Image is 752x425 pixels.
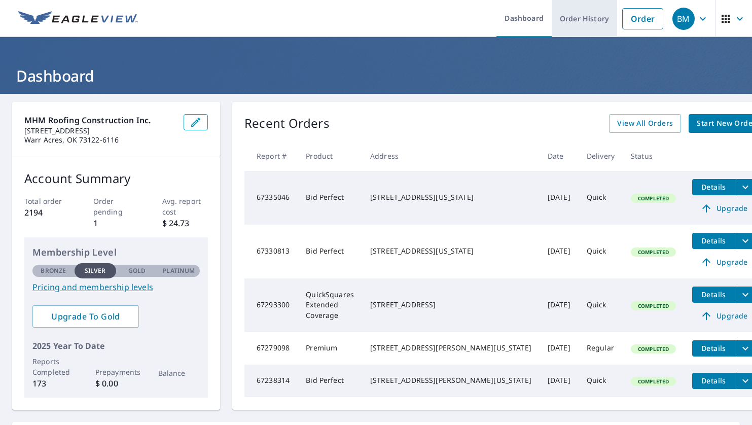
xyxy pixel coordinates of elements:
[622,8,663,29] a: Order
[632,195,675,202] span: Completed
[298,365,362,397] td: Bid Perfect
[85,266,106,275] p: Silver
[672,8,695,30] div: BM
[579,278,623,332] td: Quick
[579,332,623,365] td: Regular
[692,340,735,357] button: detailsBtn-67279098
[95,377,137,389] p: $ 0.00
[540,171,579,225] td: [DATE]
[370,343,531,353] div: [STREET_ADDRESS][PERSON_NAME][US_STATE]
[32,245,200,259] p: Membership Level
[692,287,735,303] button: detailsBtn-67293300
[692,179,735,195] button: detailsBtn-67335046
[162,217,208,229] p: $ 24.73
[298,278,362,332] td: QuickSquares Extended Coverage
[162,196,208,217] p: Avg. report cost
[540,332,579,365] td: [DATE]
[609,114,681,133] a: View All Orders
[244,114,330,133] p: Recent Orders
[128,266,146,275] p: Gold
[298,225,362,278] td: Bid Perfect
[698,202,749,215] span: Upgrade
[540,365,579,397] td: [DATE]
[244,225,298,278] td: 67330813
[32,340,200,352] p: 2025 Year To Date
[579,141,623,171] th: Delivery
[632,302,675,309] span: Completed
[93,196,139,217] p: Order pending
[41,266,66,275] p: Bronze
[32,305,139,328] a: Upgrade To Gold
[24,135,175,145] p: Warr Acres, OK 73122-6116
[24,169,208,188] p: Account Summary
[617,117,673,130] span: View All Orders
[698,290,729,299] span: Details
[158,368,200,378] p: Balance
[244,332,298,365] td: 67279098
[244,278,298,332] td: 67293300
[692,373,735,389] button: detailsBtn-67238314
[579,171,623,225] td: Quick
[370,375,531,385] div: [STREET_ADDRESS][PERSON_NAME][US_STATE]
[370,192,531,202] div: [STREET_ADDRESS][US_STATE]
[244,141,298,171] th: Report #
[370,246,531,256] div: [STREET_ADDRESS][US_STATE]
[32,356,75,377] p: Reports Completed
[692,233,735,249] button: detailsBtn-67330813
[623,141,684,171] th: Status
[362,141,540,171] th: Address
[698,256,749,268] span: Upgrade
[298,171,362,225] td: Bid Perfect
[698,182,729,192] span: Details
[540,225,579,278] td: [DATE]
[12,65,740,86] h1: Dashboard
[579,365,623,397] td: Quick
[95,367,137,377] p: Prepayments
[24,126,175,135] p: [STREET_ADDRESS]
[698,376,729,385] span: Details
[41,311,131,322] span: Upgrade To Gold
[244,171,298,225] td: 67335046
[632,345,675,352] span: Completed
[698,236,729,245] span: Details
[18,11,138,26] img: EV Logo
[24,196,70,206] p: Total order
[298,332,362,365] td: Premium
[632,378,675,385] span: Completed
[698,310,749,322] span: Upgrade
[540,278,579,332] td: [DATE]
[163,266,195,275] p: Platinum
[244,365,298,397] td: 67238314
[32,377,75,389] p: 173
[298,141,362,171] th: Product
[24,114,175,126] p: MHM Roofing Construction Inc.
[698,343,729,353] span: Details
[32,281,200,293] a: Pricing and membership levels
[540,141,579,171] th: Date
[632,249,675,256] span: Completed
[579,225,623,278] td: Quick
[370,300,531,310] div: [STREET_ADDRESS]
[93,217,139,229] p: 1
[24,206,70,219] p: 2194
